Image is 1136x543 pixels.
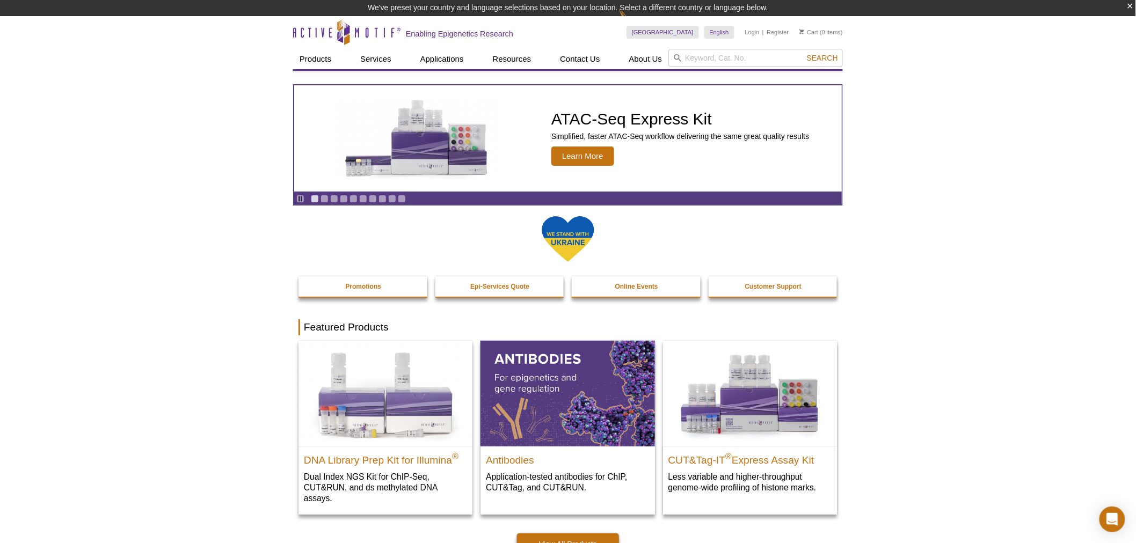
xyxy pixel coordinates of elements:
[452,452,458,461] sup: ®
[298,276,428,297] a: Promotions
[321,195,329,203] a: Go to slide 2
[304,471,467,504] p: Dual Index NGS Kit for ChIP-Seq, CUT&RUN, and ds methylated DNA assays.
[414,49,470,69] a: Applications
[480,341,654,503] a: All Antibodies Antibodies Application-tested antibodies for ChIP, CUT&Tag, and CUT&RUN.
[304,450,467,466] h2: DNA Library Prep Kit for Illumina
[435,276,565,297] a: Epi-Services Quote
[619,8,647,33] img: Change Here
[623,49,669,69] a: About Us
[329,98,506,179] img: ATAC-Seq Express Kit
[486,49,538,69] a: Resources
[296,195,304,203] a: Toggle autoplay
[486,450,649,466] h2: Antibodies
[551,131,809,141] p: Simplified, faster ATAC-Seq workflow delivering the same great quality results
[668,49,843,67] input: Keyword, Cat. No.
[804,53,841,63] button: Search
[551,111,809,127] h2: ATAC-Seq Express Kit
[293,49,338,69] a: Products
[298,319,838,335] h2: Featured Products
[799,29,804,34] img: Your Cart
[725,452,732,461] sup: ®
[745,283,802,290] strong: Customer Support
[378,195,387,203] a: Go to slide 8
[345,283,381,290] strong: Promotions
[294,85,842,192] a: ATAC-Seq Express Kit ATAC-Seq Express Kit Simplified, faster ATAC-Seq workflow delivering the sam...
[354,49,398,69] a: Services
[470,283,529,290] strong: Epi-Services Quote
[615,283,658,290] strong: Online Events
[330,195,338,203] a: Go to slide 3
[480,341,654,446] img: All Antibodies
[762,26,764,39] li: |
[294,85,842,192] article: ATAC-Seq Express Kit
[311,195,319,203] a: Go to slide 1
[663,341,837,503] a: CUT&Tag-IT® Express Assay Kit CUT&Tag-IT®Express Assay Kit Less variable and higher-throughput ge...
[298,341,472,514] a: DNA Library Prep Kit for Illumina DNA Library Prep Kit for Illumina® Dual Index NGS Kit for ChIP-...
[398,195,406,203] a: Go to slide 10
[767,28,789,36] a: Register
[349,195,358,203] a: Go to slide 5
[388,195,396,203] a: Go to slide 9
[668,471,832,493] p: Less variable and higher-throughput genome-wide profiling of histone marks​.
[298,341,472,446] img: DNA Library Prep Kit for Illumina
[551,146,614,166] span: Learn More
[704,26,734,39] a: English
[406,29,513,39] h2: Enabling Epigenetics Research
[554,49,606,69] a: Contact Us
[572,276,702,297] a: Online Events
[668,450,832,466] h2: CUT&Tag-IT Express Assay Kit
[799,28,818,36] a: Cart
[745,28,760,36] a: Login
[541,215,595,263] img: We Stand With Ukraine
[663,341,837,446] img: CUT&Tag-IT® Express Assay Kit
[709,276,839,297] a: Customer Support
[486,471,649,493] p: Application-tested antibodies for ChIP, CUT&Tag, and CUT&RUN.
[1099,507,1125,532] div: Open Intercom Messenger
[799,26,843,39] li: (0 items)
[340,195,348,203] a: Go to slide 4
[369,195,377,203] a: Go to slide 7
[627,26,699,39] a: [GEOGRAPHIC_DATA]
[807,54,838,62] span: Search
[359,195,367,203] a: Go to slide 6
